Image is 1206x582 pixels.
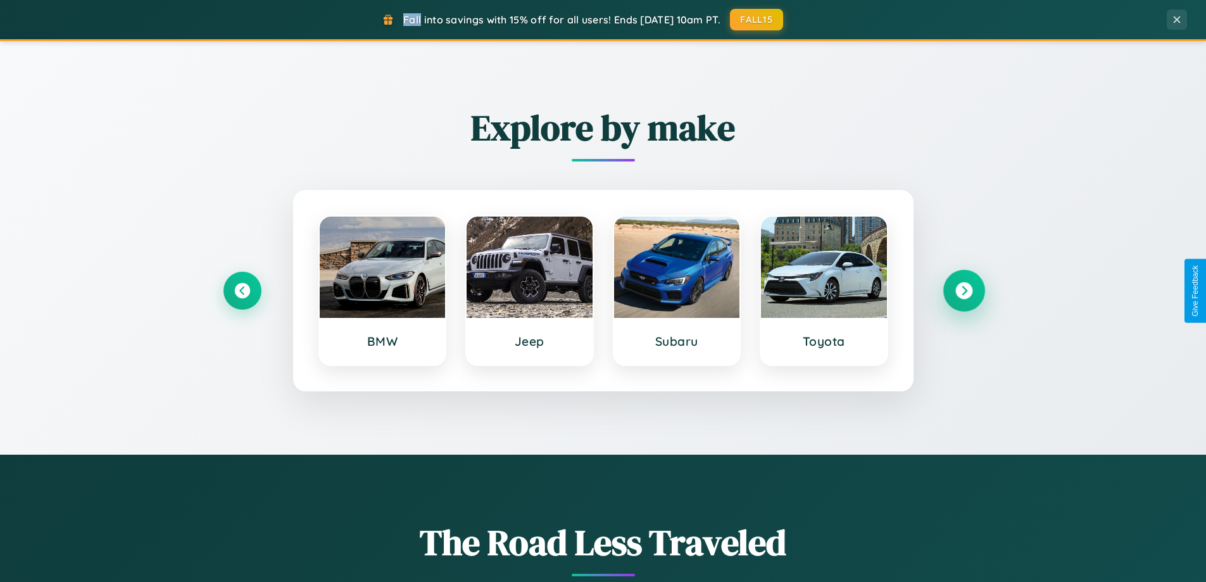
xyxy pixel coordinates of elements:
[223,518,983,567] h1: The Road Less Traveled
[403,13,720,26] span: Fall into savings with 15% off for all users! Ends [DATE] 10am PT.
[223,103,983,152] h2: Explore by make
[627,334,727,349] h3: Subaru
[332,334,433,349] h3: BMW
[730,9,783,30] button: FALL15
[774,334,874,349] h3: Toyota
[479,334,580,349] h3: Jeep
[1191,265,1200,317] div: Give Feedback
